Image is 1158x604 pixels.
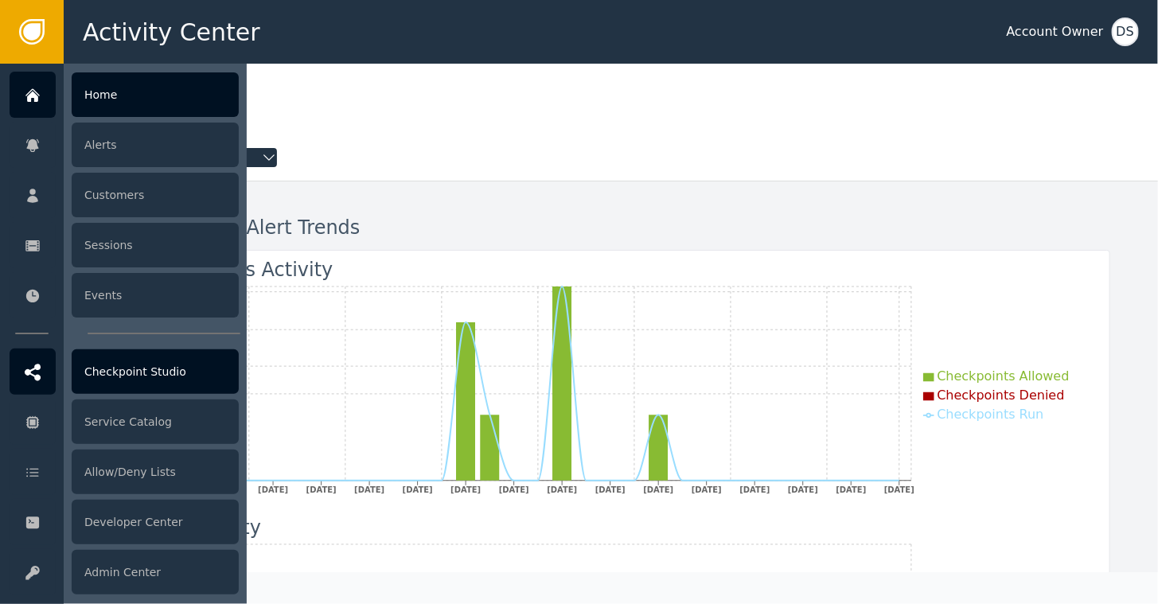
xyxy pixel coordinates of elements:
[10,499,239,545] a: Developer Center
[72,550,239,594] div: Admin Center
[72,349,239,394] div: Checkpoint Studio
[938,407,1044,422] span: Checkpoints Run
[10,222,239,268] a: Sessions
[450,485,481,494] tspan: [DATE]
[787,485,817,494] tspan: [DATE]
[836,485,866,494] tspan: [DATE]
[402,485,432,494] tspan: [DATE]
[547,485,577,494] tspan: [DATE]
[72,173,239,217] div: Customers
[643,485,673,494] tspan: [DATE]
[10,549,239,595] a: Admin Center
[10,72,239,118] a: Home
[739,485,770,494] tspan: [DATE]
[10,272,239,318] a: Events
[72,223,239,267] div: Sessions
[112,88,1110,123] div: Welcome
[938,388,1065,403] span: Checkpoints Denied
[306,485,336,494] tspan: [DATE]
[498,485,528,494] tspan: [DATE]
[10,349,239,395] a: Checkpoint Studio
[72,450,239,494] div: Allow/Deny Lists
[72,72,239,117] div: Home
[1007,22,1104,41] div: Account Owner
[10,399,239,445] a: Service Catalog
[83,14,260,50] span: Activity Center
[1112,18,1139,46] button: DS
[884,485,914,494] tspan: [DATE]
[72,500,239,544] div: Developer Center
[10,172,239,218] a: Customers
[595,485,625,494] tspan: [DATE]
[354,485,384,494] tspan: [DATE]
[72,399,239,444] div: Service Catalog
[691,485,721,494] tspan: [DATE]
[72,123,239,167] div: Alerts
[72,273,239,318] div: Events
[938,368,1070,384] span: Checkpoints Allowed
[10,449,239,495] a: Allow/Deny Lists
[258,485,288,494] tspan: [DATE]
[10,122,239,168] a: Alerts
